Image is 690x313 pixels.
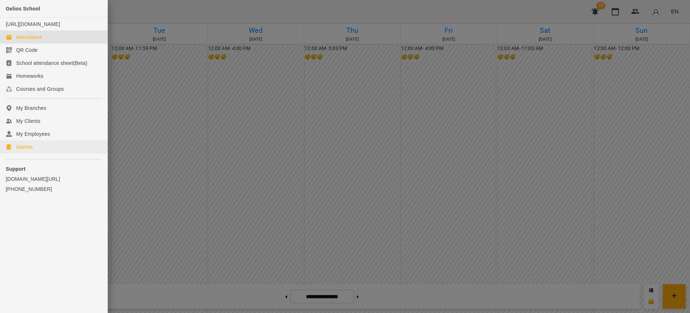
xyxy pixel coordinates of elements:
div: My Employees [16,130,50,138]
div: Attendance [16,33,42,41]
div: QR Code [16,46,38,54]
a: [URL][DOMAIN_NAME] [6,21,60,27]
div: Games [16,143,33,151]
a: [DOMAIN_NAME][URL] [6,175,102,183]
div: School attendance sheet(Beta) [16,59,87,67]
div: Homeworks [16,72,43,80]
a: [PHONE_NUMBER] [6,185,102,193]
div: My Branches [16,104,46,112]
span: Gelios School [6,6,40,12]
div: My Clients [16,117,40,125]
div: Courses and Groups [16,85,64,93]
p: Support [6,165,102,173]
